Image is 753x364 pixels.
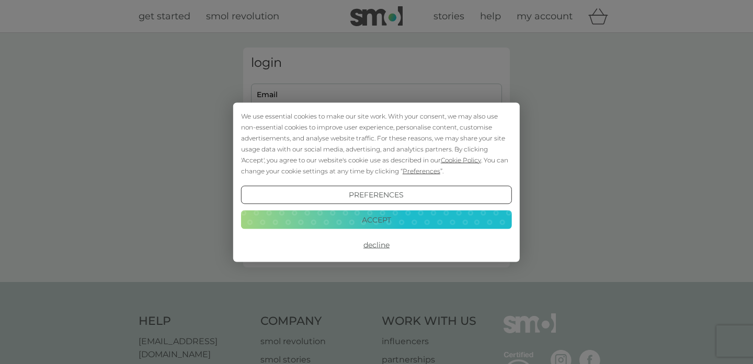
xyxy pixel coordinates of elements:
[233,102,520,262] div: Cookie Consent Prompt
[241,110,512,176] div: We use essential cookies to make our site work. With your consent, we may also use non-essential ...
[241,210,512,229] button: Accept
[241,236,512,254] button: Decline
[441,156,481,163] span: Cookie Policy
[403,167,440,174] span: Preferences
[241,185,512,204] button: Preferences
